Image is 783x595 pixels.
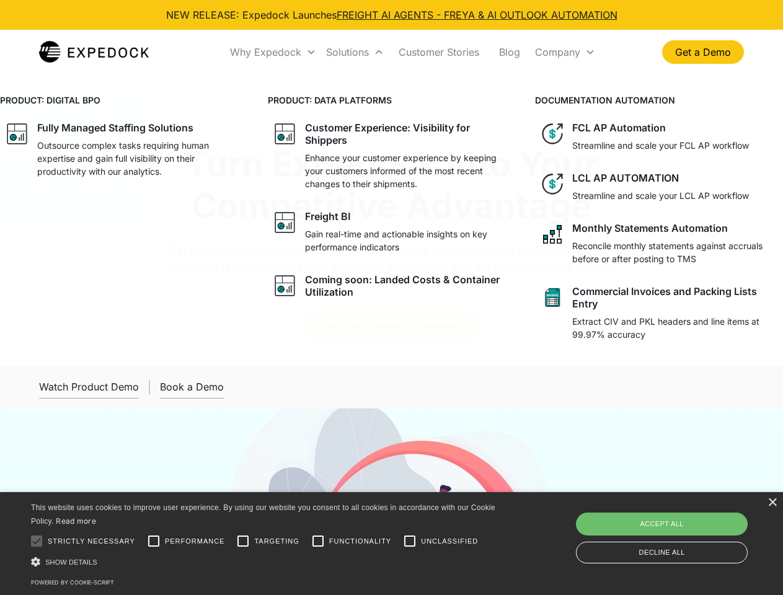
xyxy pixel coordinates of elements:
[540,222,565,247] img: network like icon
[326,46,369,58] div: Solutions
[337,9,617,21] a: FREIGHT AI AGENTS - FREYA & AI OUTLOOK AUTOMATION
[268,94,516,107] h4: PRODUCT: DATA PLATFORMS
[165,536,225,547] span: Performance
[535,280,783,346] a: sheet iconCommercial Invoices and Packing Lists EntryExtract CIV and PKL headers and line items a...
[321,31,389,73] div: Solutions
[39,40,149,64] a: home
[31,579,114,586] a: Powered by cookie-script
[389,31,489,73] a: Customer Stories
[230,46,301,58] div: Why Expedock
[160,376,224,399] a: Book a Demo
[572,172,679,184] div: LCL AP AUTOMATION
[572,121,666,134] div: FCL AP Automation
[535,117,783,157] a: dollar iconFCL AP AutomationStreamline and scale your FCL AP workflow
[48,536,135,547] span: Strictly necessary
[535,94,783,107] h4: DOCUMENTATION AUTOMATION
[273,210,298,235] img: graph icon
[572,239,778,265] p: Reconcile monthly statements against accruals before or after posting to TMS
[268,268,516,303] a: graph iconComing soon: Landed Costs & Container Utilization
[166,7,617,22] div: NEW RELEASE: Expedock Launches
[572,139,749,152] p: Streamline and scale your FCL AP workflow
[268,205,516,258] a: graph iconFreight BIGain real-time and actionable insights on key performance indicators
[572,315,778,341] p: Extract CIV and PKL headers and line items at 99.97% accuracy
[572,222,728,234] div: Monthly Statements Automation
[540,285,565,310] img: sheet icon
[489,31,530,73] a: Blog
[305,227,511,253] p: Gain real-time and actionable insights on key performance indicators
[305,121,511,146] div: Customer Experience: Visibility for Shippers
[254,536,299,547] span: Targeting
[273,273,298,298] img: graph icon
[5,121,30,146] img: graph icon
[535,167,783,207] a: dollar iconLCL AP AUTOMATIONStreamline and scale your LCL AP workflow
[225,31,321,73] div: Why Expedock
[56,516,96,526] a: Read more
[39,381,139,393] div: Watch Product Demo
[535,217,783,270] a: network like iconMonthly Statements AutomationReconcile monthly statements against accruals befor...
[31,503,495,526] span: This website uses cookies to improve user experience. By using our website you consent to all coo...
[37,139,243,178] p: Outsource complex tasks requiring human expertise and gain full visibility on their productivity ...
[530,31,600,73] div: Company
[421,536,478,547] span: Unclassified
[39,40,149,64] img: Expedock Logo
[305,210,350,223] div: Freight BI
[572,189,749,202] p: Streamline and scale your LCL AP workflow
[160,381,224,393] div: Book a Demo
[268,117,516,195] a: graph iconCustomer Experience: Visibility for ShippersEnhance your customer experience by keeping...
[45,558,97,566] span: Show details
[31,555,500,568] div: Show details
[540,172,565,196] img: dollar icon
[329,536,391,547] span: Functionality
[572,285,778,310] div: Commercial Invoices and Packing Lists Entry
[273,121,298,146] img: graph icon
[540,121,565,146] img: dollar icon
[305,273,511,298] div: Coming soon: Landed Costs & Container Utilization
[535,46,580,58] div: Company
[37,121,193,134] div: Fully Managed Staffing Solutions
[662,40,744,64] a: Get a Demo
[39,376,139,399] a: open lightbox
[305,151,511,190] p: Enhance your customer experience by keeping your customers informed of the most recent changes to...
[577,461,783,595] iframe: Chat Widget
